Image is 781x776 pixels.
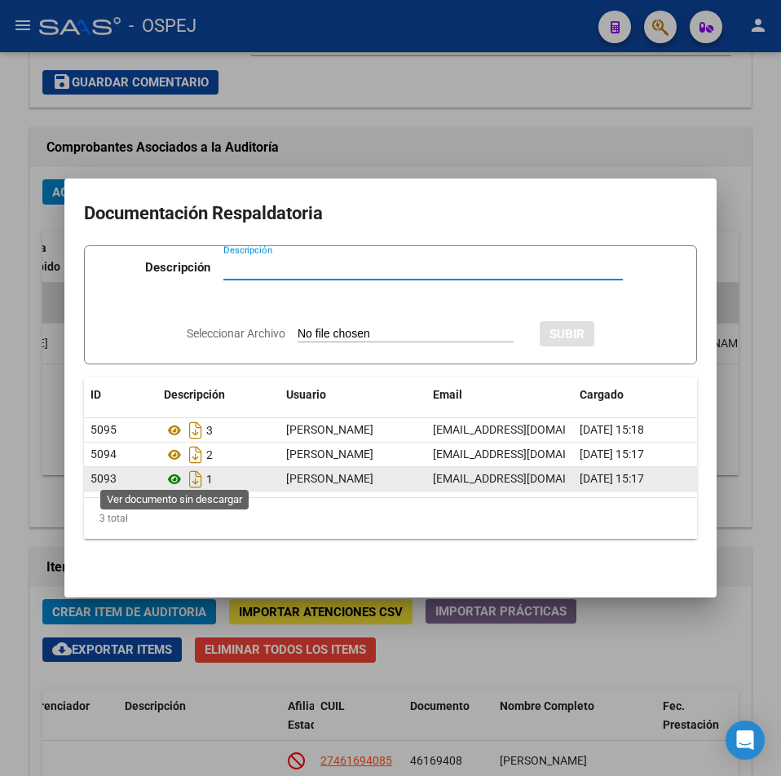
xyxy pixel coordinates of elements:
[187,327,285,340] span: Seleccionar Archivo
[90,423,117,436] span: 5095
[433,388,462,401] span: Email
[695,377,777,412] datatable-header-cell: Accion
[433,423,614,436] span: [EMAIL_ADDRESS][DOMAIN_NAME]
[164,466,273,492] div: 1
[286,472,373,485] span: [PERSON_NAME]
[84,377,157,412] datatable-header-cell: ID
[580,448,644,461] span: [DATE] 15:17
[580,388,624,401] span: Cargado
[145,258,210,277] p: Descripción
[426,377,573,412] datatable-header-cell: Email
[84,198,697,229] h2: Documentación Respaldatoria
[580,472,644,485] span: [DATE] 15:17
[90,448,117,461] span: 5094
[185,442,206,468] i: Descargar documento
[549,327,585,342] span: SUBIR
[90,472,117,485] span: 5093
[185,466,206,492] i: Descargar documento
[286,388,326,401] span: Usuario
[84,498,697,539] div: 3 total
[726,721,765,760] div: Open Intercom Messenger
[433,448,614,461] span: [EMAIL_ADDRESS][DOMAIN_NAME]
[164,417,273,443] div: 3
[580,423,644,436] span: [DATE] 15:18
[185,417,206,443] i: Descargar documento
[90,388,101,401] span: ID
[280,377,426,412] datatable-header-cell: Usuario
[164,388,225,401] span: Descripción
[540,321,594,346] button: SUBIR
[286,423,373,436] span: [PERSON_NAME]
[573,377,695,412] datatable-header-cell: Cargado
[433,472,614,485] span: [EMAIL_ADDRESS][DOMAIN_NAME]
[164,442,273,468] div: 2
[286,448,373,461] span: [PERSON_NAME]
[157,377,280,412] datatable-header-cell: Descripción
